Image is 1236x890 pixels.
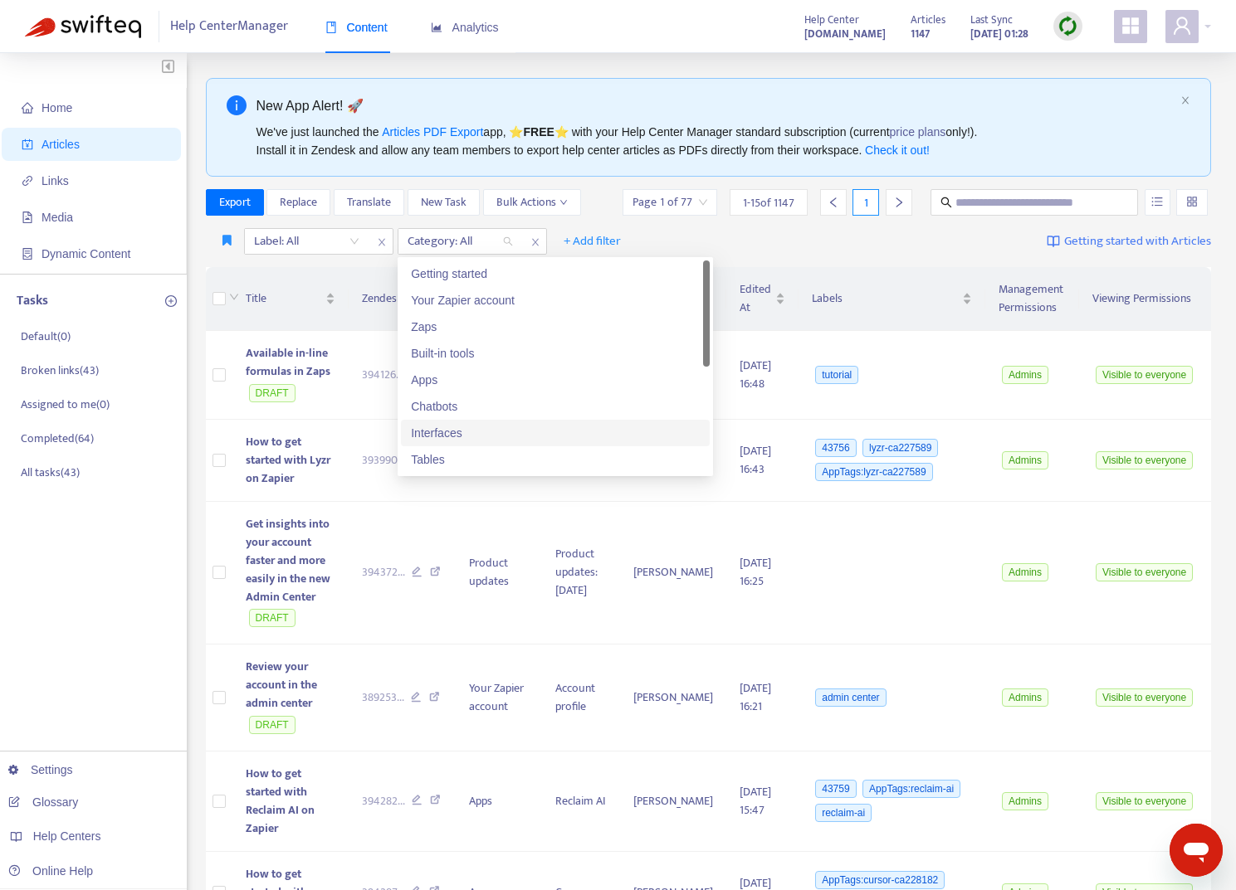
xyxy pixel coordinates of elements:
[8,763,73,776] a: Settings
[325,21,388,34] span: Content
[411,318,700,336] div: Zaps
[542,644,619,751] td: Account profile
[401,340,710,367] div: Built-in tools
[334,189,404,216] button: Translate
[525,232,546,252] span: close
[862,780,960,798] span: AppTags:reclaim-ai
[246,514,330,606] span: Get insights into your account faster and more easily in the new Admin Center
[1145,189,1170,216] button: unordered-list
[1096,563,1193,581] span: Visible to everyone
[42,138,80,151] span: Articles
[1002,366,1048,384] span: Admins
[1096,366,1193,384] span: Visible to everyone
[249,384,296,402] span: DRAFT
[42,174,69,187] span: Links
[815,780,856,798] span: 43759
[828,197,839,208] span: left
[456,644,542,751] td: Your Zapier account
[33,829,101,843] span: Help Centers
[1047,228,1211,255] a: Getting started with Articles
[42,211,73,224] span: Media
[232,267,349,331] th: Title
[804,11,859,29] span: Help Center
[170,11,288,42] span: Help Center Manager
[411,424,700,442] div: Interfaces
[456,502,542,645] td: Product updates
[865,143,930,157] a: Check it out!
[22,102,33,114] span: home
[542,502,619,645] td: Product updates: [DATE]
[246,343,330,381] span: Available in-line formulas in Zaps
[256,95,1175,116] div: New App Alert! 🚀
[620,644,726,751] td: [PERSON_NAME]
[551,228,633,255] button: + Add filter
[325,22,337,33] span: book
[970,25,1028,43] strong: [DATE] 01:28
[893,197,905,208] span: right
[1002,792,1048,810] span: Admins
[483,189,581,216] button: Bulk Actionsdown
[862,439,938,457] span: lyzr-ca227589
[564,231,621,251] span: + Add filter
[1002,688,1048,707] span: Admins
[1172,16,1192,36] span: user
[1180,95,1190,106] button: close
[743,194,794,212] span: 1 - 15 of 1147
[890,125,946,139] a: price plans
[1058,16,1078,36] img: sync.dc5367851b00ba804db3.png
[21,430,94,447] p: Completed ( 64 )
[22,248,33,260] span: container
[401,446,710,473] div: Tables
[411,265,700,283] div: Getting started
[740,782,771,819] span: [DATE] 15:47
[411,291,700,309] div: Your Zapier account
[165,295,177,307] span: plus-circle
[1002,451,1048,469] span: Admins
[246,657,317,712] span: Review your account in the admin center
[852,189,879,216] div: 1
[408,189,480,216] button: New Task
[411,371,700,389] div: Apps
[246,432,330,488] span: How to get started with Lyzr on Zapier
[249,716,296,734] span: DRAFT
[382,125,483,139] a: Articles PDF Export
[22,175,33,187] span: link
[42,247,130,260] span: Dynamic Content
[411,397,700,416] div: Chatbots
[970,11,1013,29] span: Last Sync
[401,260,710,287] div: Getting started
[740,441,771,479] span: [DATE] 16:43
[25,15,141,38] img: Swifteq
[401,420,710,446] div: Interfaces
[431,22,442,33] span: area-chart
[1170,824,1223,877] iframe: Button to launch messaging window
[456,751,542,852] td: Apps
[431,21,499,34] span: Analytics
[740,356,771,393] span: [DATE] 16:48
[620,751,726,852] td: [PERSON_NAME]
[21,396,110,413] p: Assigned to me ( 0 )
[401,393,710,420] div: Chatbots
[362,366,403,384] span: 394126 ...
[815,439,856,457] span: 43756
[1064,232,1211,251] span: Getting started with Articles
[411,344,700,362] div: Built-in tools
[542,751,619,852] td: Reclaim AI
[362,289,430,308] span: Zendesk ID
[280,193,317,212] span: Replace
[740,280,772,317] span: Edited At
[249,609,296,627] span: DRAFT
[21,464,80,481] p: All tasks ( 43 )
[726,267,799,331] th: Edited At
[401,314,710,340] div: Zaps
[266,189,330,216] button: Replace
[219,193,251,212] span: Export
[740,678,771,716] span: [DATE] 16:21
[22,212,33,223] span: file-image
[229,292,239,302] span: down
[246,289,322,308] span: Title
[1079,267,1211,331] th: Viewing Permissions
[227,95,247,115] span: info-circle
[911,11,945,29] span: Articles
[1047,235,1060,248] img: image-link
